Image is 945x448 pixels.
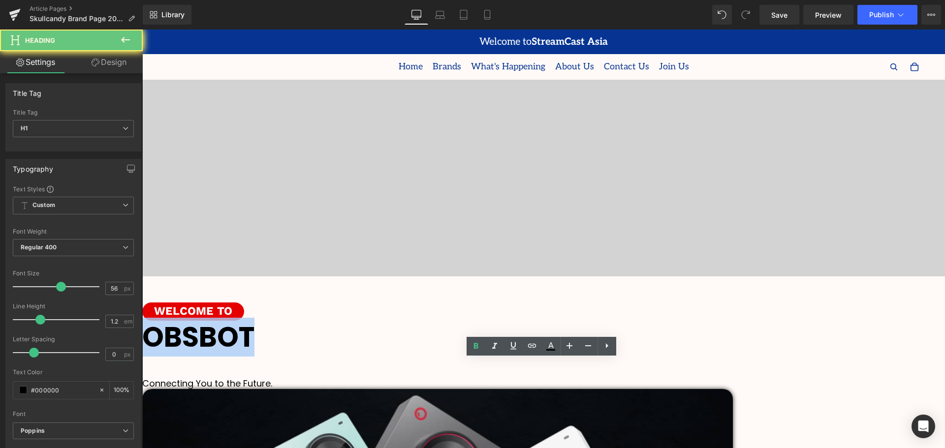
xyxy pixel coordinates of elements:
a: Tablet [452,5,475,25]
span: Brands [290,30,319,45]
div: Title Tag [13,84,42,97]
div: Font Size [13,270,134,277]
a: What's Happening [324,26,408,49]
div: Title Tag [13,109,134,116]
strong: StreamCast Asia [389,6,466,18]
a: Mobile [475,5,499,25]
a: Article Pages [30,5,143,13]
span: What's Happening [329,30,403,45]
span: Save [771,10,787,20]
span: em [124,318,132,325]
a: Home [252,26,285,49]
a: Laptop [428,5,452,25]
span: Preview [815,10,842,20]
div: Open Intercom Messenger [912,415,935,438]
span: Contact Us [462,30,507,45]
span: Library [161,10,185,19]
div: Text Color [13,369,134,376]
input: Color [31,385,94,395]
a: Cart Total items in cart: 0 [761,27,783,48]
button: Open search [741,27,762,48]
a: Brands [285,26,324,49]
span: Skullcandy Brand Page 2025 [30,15,124,23]
a: About Us [408,26,457,49]
a: New Library [143,5,191,25]
b: H1 [21,124,28,132]
b: Custom [32,201,55,209]
span: px [124,351,132,358]
p: Welcome to [234,7,569,17]
div: Font Weight [13,228,134,235]
button: Undo [712,5,732,25]
div: Letter Spacing [13,336,134,343]
div: Text Styles [13,185,134,193]
a: Design [73,51,145,73]
span: Home [256,30,281,45]
a: Desktop [405,5,428,25]
span: Heading [25,36,55,44]
a: Join Us [512,26,552,49]
div: % [110,382,133,399]
b: Regular 400 [21,243,57,251]
button: Redo [736,5,756,25]
i: Poppins [21,427,45,435]
span: Welcome to [12,273,90,291]
div: Line Height [13,303,134,310]
a: Contact Us [457,26,512,49]
div: Font [13,411,134,418]
button: Publish [857,5,917,25]
span: px [124,285,132,292]
div: Typography [13,159,53,173]
button: More [921,5,941,25]
a: Preview [803,5,853,25]
span: About Us [413,30,452,45]
span: Join Us [517,30,547,45]
span: Publish [869,11,894,19]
